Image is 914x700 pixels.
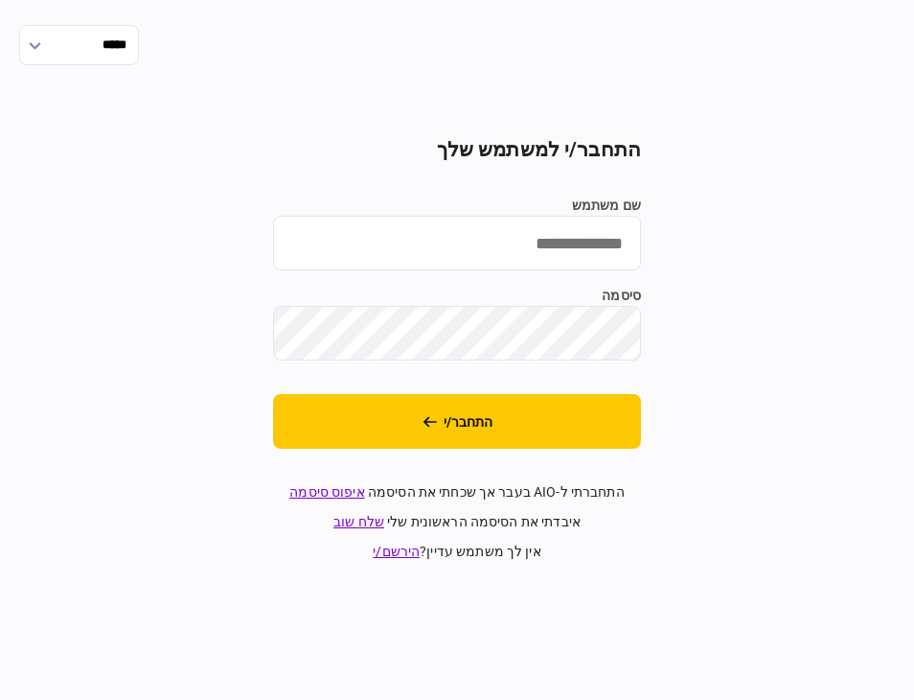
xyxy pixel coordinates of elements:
label: שם משתמש [273,196,641,216]
div: איבדתי את הסיסמה הראשונית שלי [273,512,641,532]
div: אין לך משתמש עדיין ? [273,542,641,562]
button: התחבר/י [273,394,641,449]
input: סיסמה [273,306,641,361]
div: התחברתי ל-AIO בעבר אך שכחתי את הסיסמה [273,482,641,502]
a: איפוס סיסמה [289,484,364,500]
a: שלח שוב [333,514,384,529]
input: הראה אפשרויות בחירת שפה [19,25,139,65]
input: שם משתמש [273,216,641,270]
label: סיסמה [273,286,641,306]
a: הירשם/י [373,544,420,559]
h2: התחבר/י למשתמש שלך [273,138,641,162]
